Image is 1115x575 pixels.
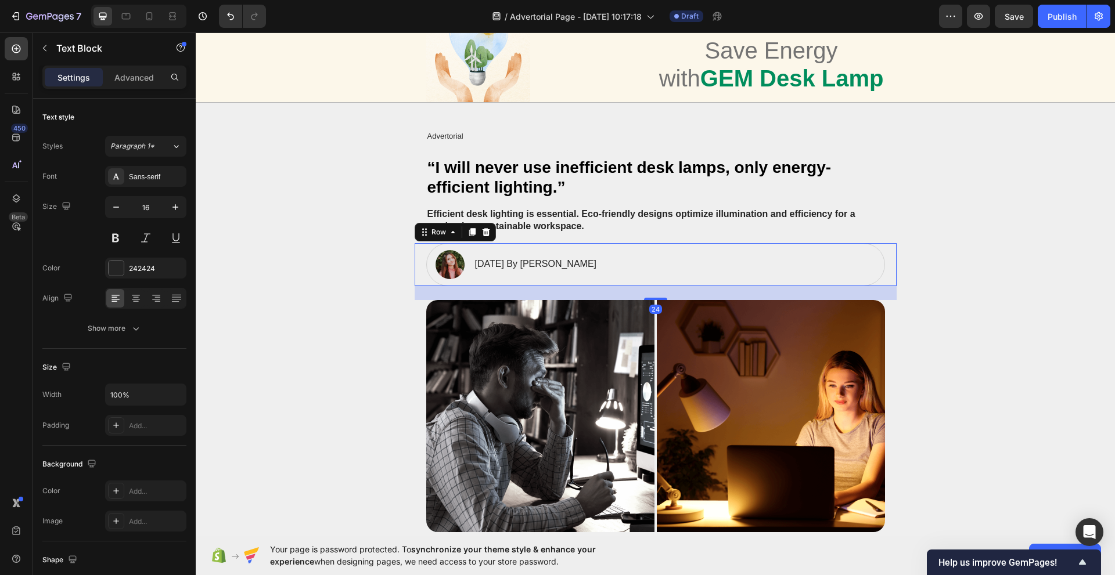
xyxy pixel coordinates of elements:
[1029,544,1101,567] button: Allow access
[1038,5,1087,28] button: Publish
[42,420,69,431] div: Padding
[510,10,642,23] span: Advertorial Page - [DATE] 10:17:18
[56,41,155,55] p: Text Block
[505,33,688,59] strong: GEM Desk Lamp
[231,124,689,165] h2: “I will never use inefficient desk lamps, only energy-efficient lighting.”
[11,124,28,133] div: 450
[232,99,688,109] p: Advertorial
[42,360,73,375] div: Size
[270,543,641,567] span: Your page is password protected. To when designing pages, we need access to your store password.
[42,318,186,339] button: Show more
[42,199,73,215] div: Size
[681,11,699,21] span: Draft
[5,5,87,28] button: 7
[42,171,57,182] div: Font
[42,486,60,496] div: Color
[42,516,63,526] div: Image
[1076,518,1103,546] div: Open Intercom Messenger
[938,555,1089,569] button: Show survey - Help us improve GemPages!
[88,323,142,334] div: Show more
[129,172,184,182] div: Sans-serif
[129,486,184,497] div: Add...
[454,272,466,281] div: 24
[279,226,401,238] p: [DATE] By [PERSON_NAME]
[995,5,1033,28] button: Save
[42,263,60,273] div: Color
[461,267,689,500] img: gempages_586506076006908611-01da4826-7436-4f05-84d3-8c43ab92b158.png
[232,176,688,200] p: Efficient desk lighting is essential. Eco-friendly designs optimize illumination and efficiency f...
[42,112,74,122] div: Text style
[240,218,269,247] img: gempages_586506076006908611-4761071b-509a-4995-bbc8-90de634fa3ab.png
[9,212,28,222] div: Beta
[129,421,184,431] div: Add...
[42,389,62,400] div: Width
[219,5,266,28] div: Undo/Redo
[938,557,1076,568] span: Help us improve GemPages!
[270,544,596,566] span: synchronize your theme style & enhance your experience
[505,10,508,23] span: /
[196,32,1115,536] iframe: Design area
[42,457,99,472] div: Background
[1048,10,1077,23] div: Publish
[1005,12,1024,21] span: Save
[233,194,253,205] div: Row
[129,263,184,274] div: 242424
[114,71,154,84] p: Advanced
[76,9,81,23] p: 7
[110,141,154,151] span: Paragraph 1*
[57,71,90,84] p: Settings
[42,291,75,306] div: Align
[462,3,689,61] h1: Save Energy with
[42,552,80,568] div: Shape
[231,267,459,500] img: gempages_586506076006908611-83fc2548-7dbd-4068-82ca-fe94a0a5c5a0.png
[42,141,63,151] div: Styles
[106,384,186,405] input: Auto
[105,136,186,157] button: Paragraph 1*
[129,516,184,527] div: Add...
